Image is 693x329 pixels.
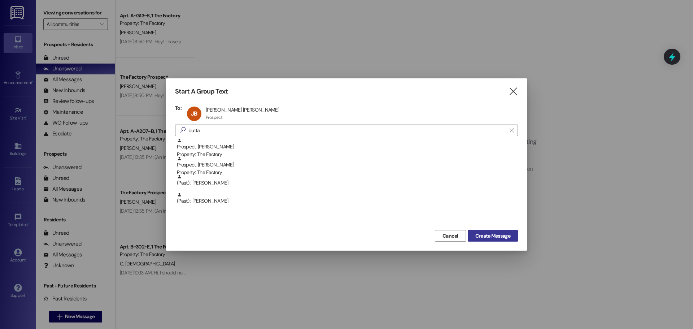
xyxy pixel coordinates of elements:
[191,110,197,117] span: JB
[175,138,518,156] div: Prospect: [PERSON_NAME]Property: The Factory
[443,232,458,240] span: Cancel
[177,156,518,177] div: Prospect: [PERSON_NAME]
[177,151,518,158] div: Property: The Factory
[508,88,518,95] i: 
[175,174,518,192] div: (Past) : [PERSON_NAME]
[510,127,514,133] i: 
[468,230,518,242] button: Create Message
[206,114,222,120] div: Prospect
[175,105,182,111] h3: To:
[175,87,228,96] h3: Start A Group Text
[177,174,518,187] div: (Past) : [PERSON_NAME]
[177,126,188,134] i: 
[506,125,518,136] button: Clear text
[435,230,466,242] button: Cancel
[177,192,518,205] div: (Past) : [PERSON_NAME]
[175,156,518,174] div: Prospect: [PERSON_NAME]Property: The Factory
[177,169,518,176] div: Property: The Factory
[206,107,279,113] div: [PERSON_NAME] [PERSON_NAME]
[175,192,518,210] div: (Past) : [PERSON_NAME]
[188,125,506,135] input: Search for any contact or apartment
[177,138,518,159] div: Prospect: [PERSON_NAME]
[475,232,510,240] span: Create Message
